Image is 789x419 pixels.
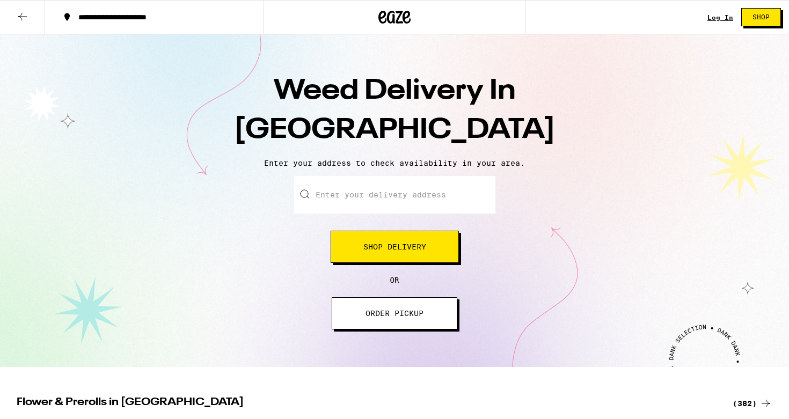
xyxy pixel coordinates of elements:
span: OR [390,276,399,284]
a: (382) [733,397,772,410]
p: Enter your address to check availability in your area. [11,159,778,167]
button: ORDER PICKUP [332,297,457,329]
span: ORDER PICKUP [366,310,423,317]
span: Shop [753,14,770,20]
span: [GEOGRAPHIC_DATA] [234,116,556,144]
button: Shop [741,8,781,26]
input: Enter your delivery address [294,176,495,214]
h1: Weed Delivery In [207,72,582,150]
button: Shop Delivery [331,231,459,263]
span: Shop Delivery [363,243,426,251]
h2: Flower & Prerolls in [GEOGRAPHIC_DATA] [17,397,720,410]
div: Log In [707,14,733,21]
